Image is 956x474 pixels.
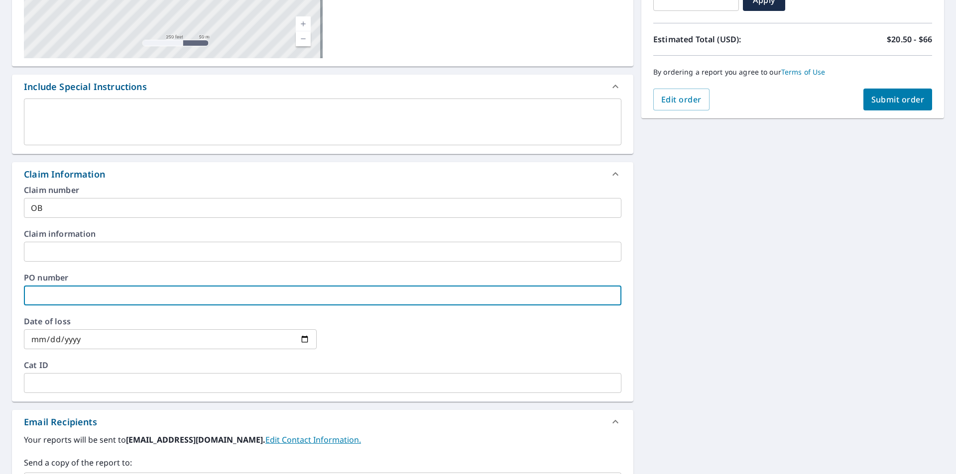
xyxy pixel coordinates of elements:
[24,186,621,194] label: Claim number
[24,80,147,94] div: Include Special Instructions
[661,94,702,105] span: Edit order
[781,67,826,77] a: Terms of Use
[24,317,317,325] label: Date of loss
[24,415,97,429] div: Email Recipients
[12,75,633,98] div: Include Special Instructions
[653,33,793,45] p: Estimated Total (USD):
[12,162,633,186] div: Claim Information
[12,410,633,434] div: Email Recipients
[24,361,621,369] label: Cat ID
[24,457,621,469] label: Send a copy of the report to:
[887,33,932,45] p: $20.50 - $66
[653,89,710,110] button: Edit order
[24,230,621,238] label: Claim information
[24,168,105,181] div: Claim Information
[24,274,621,282] label: PO number
[126,434,265,445] b: [EMAIL_ADDRESS][DOMAIN_NAME].
[24,434,621,446] label: Your reports will be sent to
[296,31,311,46] a: Current Level 17, Zoom Out
[871,94,925,105] span: Submit order
[863,89,933,110] button: Submit order
[653,68,932,77] p: By ordering a report you agree to our
[265,434,361,445] a: EditContactInfo
[296,16,311,31] a: Current Level 17, Zoom In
